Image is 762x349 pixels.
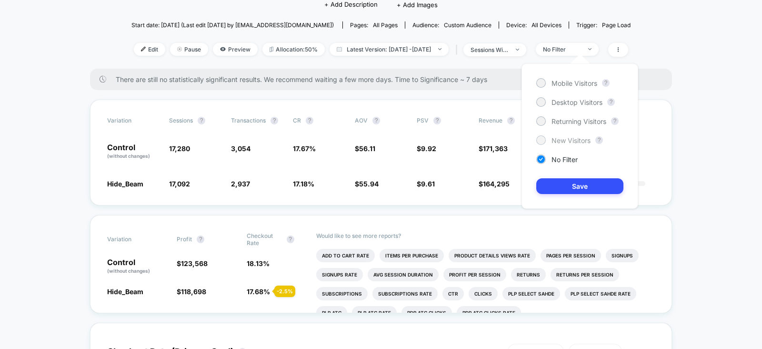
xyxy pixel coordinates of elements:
span: 56.11 [359,144,375,153]
span: Variation [107,232,160,246]
span: $ [479,144,508,153]
li: Avg Session Duration [368,268,439,281]
span: Preview [213,43,258,56]
span: 164,295 [483,180,510,188]
div: Trigger: [576,21,631,29]
button: ? [198,117,205,124]
span: Device: [499,21,569,29]
img: edit [141,47,146,51]
span: Hide_Beam [107,180,143,188]
span: Allocation: 50% [262,43,325,56]
p: Would like to see more reports? [316,232,655,239]
span: $ [355,180,379,188]
span: all pages [373,21,398,29]
button: ? [595,136,603,144]
li: Items Per Purchase [380,249,444,262]
button: ? [507,117,515,124]
div: Audience: [412,21,491,29]
li: Returns [511,268,546,281]
li: Plp Atc [316,306,347,319]
button: ? [271,117,278,124]
div: No Filter [543,46,581,53]
button: ? [433,117,441,124]
li: Plp Select Sahde [502,287,560,300]
span: Mobile Visitors [551,79,597,87]
span: Page Load [602,21,631,29]
button: ? [611,117,619,125]
img: rebalance [270,47,273,52]
span: (without changes) [107,153,150,159]
span: | [453,43,463,57]
span: 118,698 [181,287,206,296]
span: PSV [417,117,429,124]
span: Checkout Rate [247,232,282,246]
span: Returning Visitors [551,117,606,125]
span: Pause [170,43,208,56]
span: Desktop Visitors [551,98,602,106]
span: (without changes) [107,268,150,274]
span: CR [293,117,301,124]
span: $ [417,144,436,153]
span: Profit [177,236,192,243]
span: 2,937 [231,180,250,188]
span: 17,092 [169,180,190,188]
span: 3,054 [231,144,251,153]
img: end [588,48,592,50]
button: ? [306,117,313,124]
button: ? [602,79,610,87]
img: calendar [337,47,342,51]
span: 17.68 % [247,287,270,296]
span: Edit [134,43,165,56]
span: $ [177,287,206,296]
li: Plp Atc Rate [352,306,397,319]
span: AOV [355,117,368,124]
span: 55.94 [359,180,379,188]
span: all devices [531,21,561,29]
span: Start date: [DATE] (Last edit [DATE] by [EMAIL_ADDRESS][DOMAIN_NAME]) [131,21,334,29]
img: end [516,49,519,51]
li: Returns Per Session [551,268,619,281]
p: Control [107,258,167,275]
p: Control [107,144,160,160]
span: 17,280 [169,144,190,153]
span: 171,363 [483,144,508,153]
span: No Filter [551,155,578,164]
span: 9.61 [421,180,435,188]
li: Subscriptions [316,287,368,300]
span: + Add Images [397,1,438,9]
li: Add To Cart Rate [316,249,375,262]
div: sessions with impression [471,46,509,53]
span: There are still no statistically significant results. We recommend waiting a few more days . Time... [116,75,653,83]
li: Pages Per Session [541,249,601,262]
li: Pdp Atc Clicks [401,306,452,319]
span: 9.92 [421,144,436,153]
button: ? [197,236,204,243]
span: $ [355,144,375,153]
span: Hide_Beam [107,287,143,296]
span: 17.67 % [293,144,316,153]
li: Pdp Atc Clicks Rate [457,306,521,319]
span: 18.13 % [247,259,270,267]
li: Signups [606,249,639,262]
span: New Visitors [551,136,591,144]
img: end [438,48,441,50]
li: Product Details Views Rate [449,249,536,262]
span: Latest Version: [DATE] - [DATE] [330,43,449,56]
li: Profit Per Session [443,268,506,281]
span: Sessions [169,117,193,124]
button: Save [536,178,623,194]
li: Subscriptions Rate [372,287,438,300]
li: Signups Rate [316,268,363,281]
span: Revenue [479,117,502,124]
div: - 2.5 % [274,286,295,297]
span: 123,568 [181,259,208,267]
li: Clicks [469,287,498,300]
li: Plp Select Sahde Rate [565,287,636,300]
span: Variation [107,117,160,124]
span: $ [177,259,208,267]
span: Custom Audience [444,21,491,29]
span: Transactions [231,117,266,124]
button: ? [372,117,380,124]
span: $ [479,180,510,188]
img: end [177,47,182,51]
